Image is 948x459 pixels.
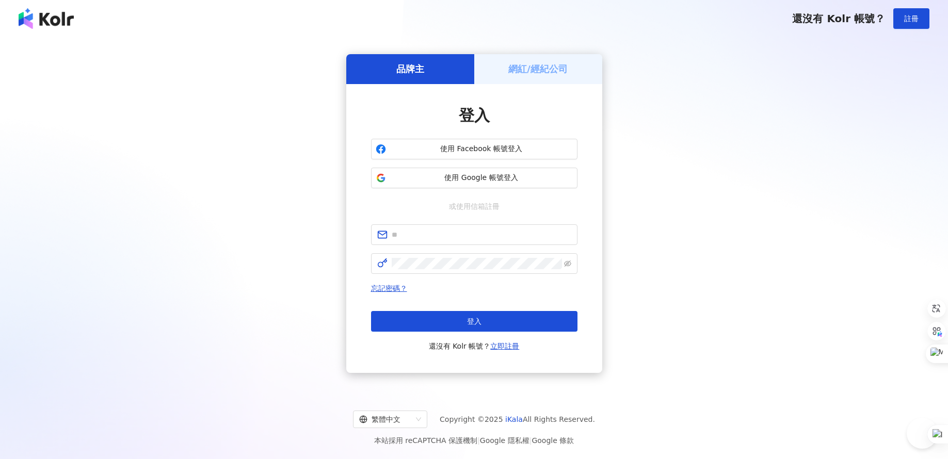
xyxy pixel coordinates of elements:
[429,340,520,352] span: 還沒有 Kolr 帳號？
[477,436,480,445] span: |
[19,8,74,29] img: logo
[371,311,577,332] button: 登入
[904,14,919,23] span: 註冊
[490,342,519,350] a: 立即註冊
[371,139,577,159] button: 使用 Facebook 帳號登入
[442,201,507,212] span: 或使用信箱註冊
[480,436,529,445] a: Google 隱私權
[893,8,929,29] button: 註冊
[508,62,568,75] h5: 網紅/經紀公司
[396,62,424,75] h5: 品牌主
[907,418,938,449] iframe: Help Scout Beacon - Open
[532,436,574,445] a: Google 條款
[529,436,532,445] span: |
[359,411,412,428] div: 繁體中文
[467,317,481,325] span: 登入
[371,168,577,188] button: 使用 Google 帳號登入
[459,106,490,124] span: 登入
[440,413,595,425] span: Copyright © 2025 All Rights Reserved.
[564,260,571,267] span: eye-invisible
[505,415,523,423] a: iKala
[371,284,407,292] a: 忘記密碼？
[390,173,573,183] span: 使用 Google 帳號登入
[374,434,574,447] span: 本站採用 reCAPTCHA 保護機制
[792,12,885,25] span: 還沒有 Kolr 帳號？
[390,144,573,154] span: 使用 Facebook 帳號登入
